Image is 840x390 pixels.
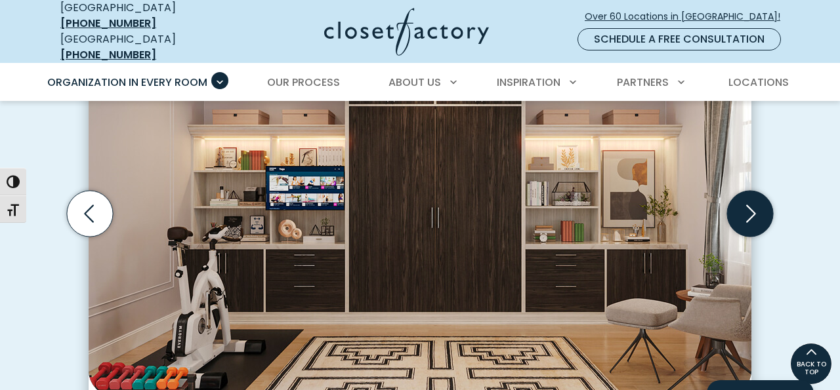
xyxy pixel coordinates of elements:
[62,185,118,242] button: Previous slide
[60,16,156,31] a: [PHONE_NUMBER]
[791,361,831,376] span: BACK TO TOP
[497,75,560,90] span: Inspiration
[584,5,791,28] a: Over 60 Locations in [GEOGRAPHIC_DATA]!
[728,75,789,90] span: Locations
[585,10,791,24] span: Over 60 Locations in [GEOGRAPHIC_DATA]!
[267,75,340,90] span: Our Process
[60,31,221,63] div: [GEOGRAPHIC_DATA]
[38,64,802,101] nav: Primary Menu
[722,185,778,242] button: Next slide
[324,8,489,56] img: Closet Factory Logo
[790,343,832,385] a: BACK TO TOP
[388,75,441,90] span: About Us
[617,75,669,90] span: Partners
[577,28,781,50] a: Schedule a Free Consultation
[60,47,156,62] a: [PHONE_NUMBER]
[47,75,207,90] span: Organization in Every Room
